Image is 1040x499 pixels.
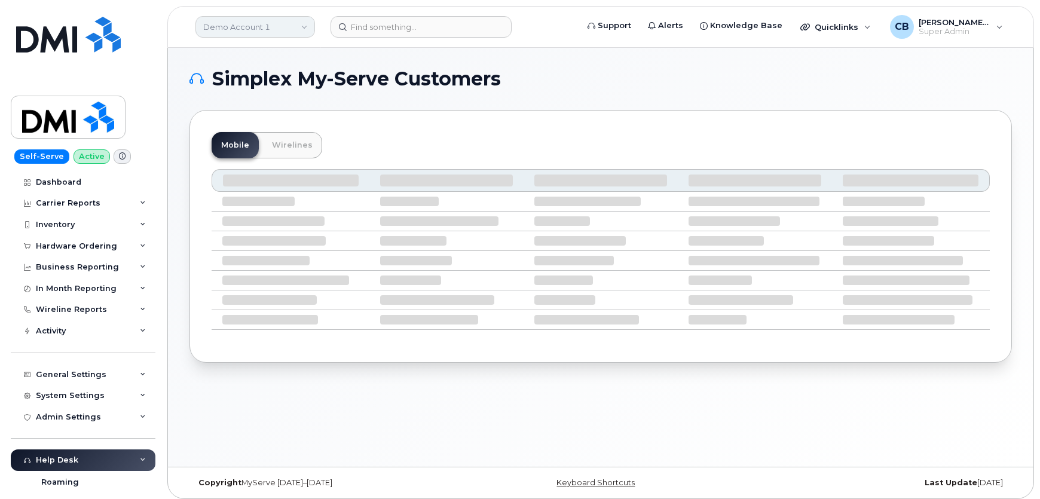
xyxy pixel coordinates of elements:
[925,478,977,487] strong: Last Update
[189,478,464,488] div: MyServe [DATE]–[DATE]
[212,70,501,88] span: Simplex My-Serve Customers
[556,478,635,487] a: Keyboard Shortcuts
[198,478,241,487] strong: Copyright
[738,478,1012,488] div: [DATE]
[262,132,322,158] a: Wirelines
[212,132,259,158] a: Mobile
